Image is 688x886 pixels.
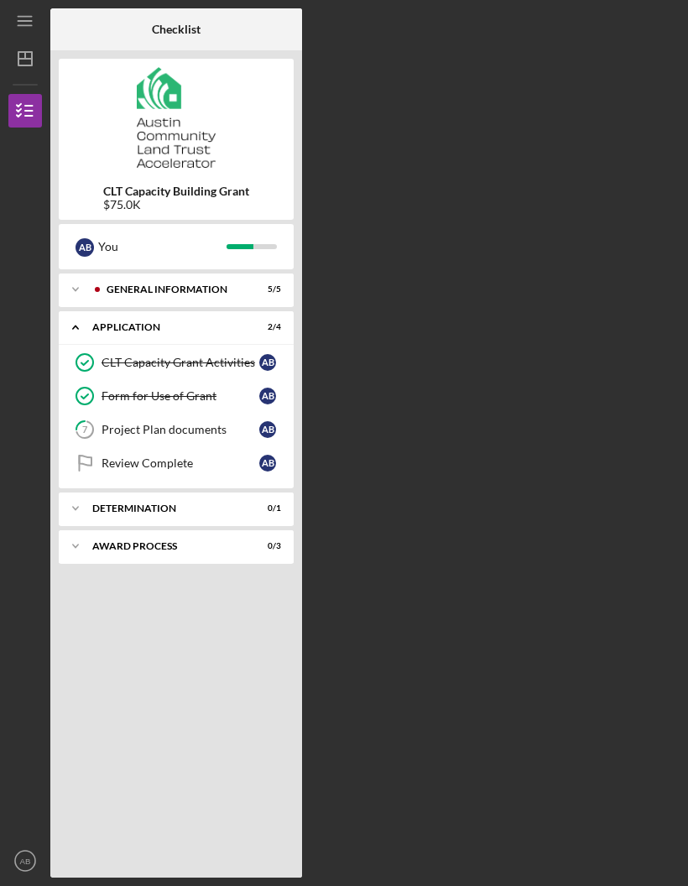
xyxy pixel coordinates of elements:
[92,322,239,332] div: Application
[67,379,285,413] a: Form for Use of GrantAB
[107,284,239,294] div: General Information
[259,388,276,404] div: A B
[103,185,249,198] b: CLT Capacity Building Grant
[102,456,259,470] div: Review Complete
[102,423,259,436] div: Project Plan documents
[259,455,276,472] div: A B
[67,446,285,480] a: Review CompleteAB
[76,238,94,257] div: A B
[259,421,276,438] div: A B
[8,844,42,878] button: AB
[102,356,259,369] div: CLT Capacity Grant Activities
[103,198,249,211] div: $75.0K
[92,541,239,551] div: Award Process
[251,322,281,332] div: 2 / 4
[98,232,227,261] div: You
[251,541,281,551] div: 0 / 3
[67,413,285,446] a: 7Project Plan documentsAB
[152,23,201,36] b: Checklist
[259,354,276,371] div: A B
[102,389,259,403] div: Form for Use of Grant
[251,503,281,513] div: 0 / 1
[59,67,294,168] img: Product logo
[251,284,281,294] div: 5 / 5
[92,503,239,513] div: Determination
[20,857,31,866] text: AB
[67,346,285,379] a: CLT Capacity Grant ActivitiesAB
[82,425,88,435] tspan: 7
